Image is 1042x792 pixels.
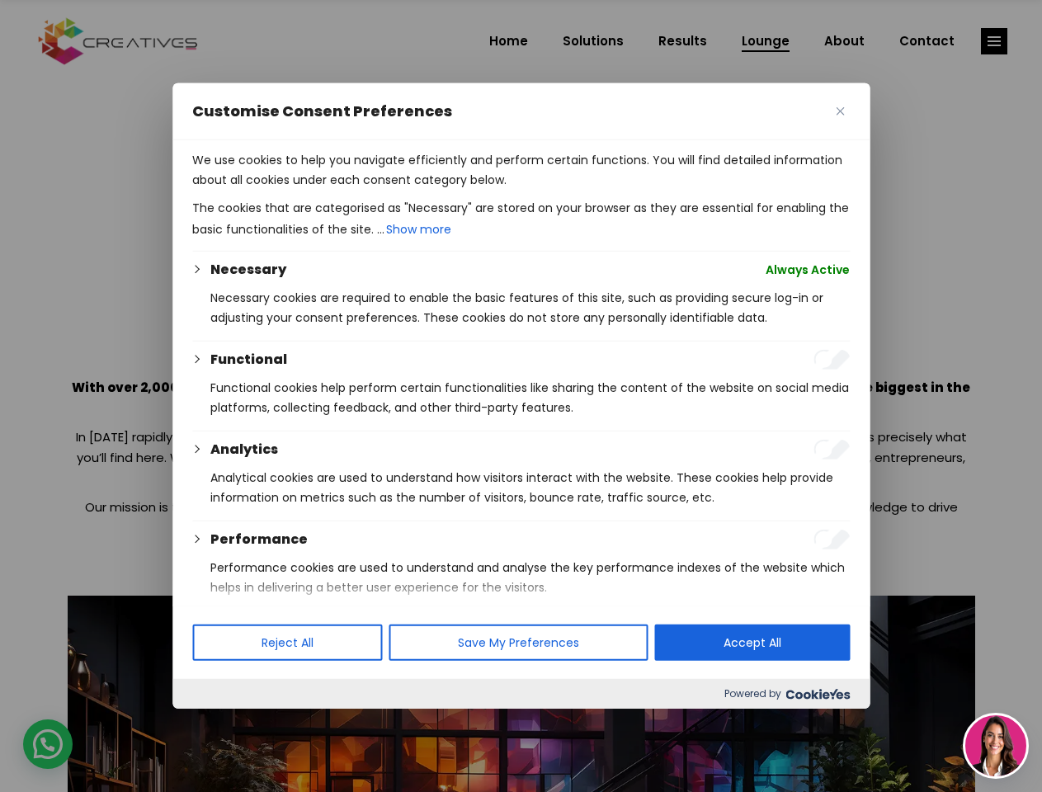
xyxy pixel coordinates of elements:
input: Enable Functional [813,350,850,370]
p: Functional cookies help perform certain functionalities like sharing the content of the website o... [210,378,850,417]
button: Performance [210,530,308,549]
button: Accept All [654,625,850,661]
button: Save My Preferences [389,625,648,661]
input: Enable Performance [813,530,850,549]
p: Necessary cookies are required to enable the basic features of this site, such as providing secur... [210,288,850,328]
img: Close [836,107,844,115]
img: agent [965,715,1026,776]
button: Functional [210,350,287,370]
img: Cookieyes logo [785,689,850,700]
button: Close [830,101,850,121]
button: Analytics [210,440,278,460]
div: Customise Consent Preferences [172,83,870,709]
button: Reject All [192,625,382,661]
p: Analytical cookies are used to understand how visitors interact with the website. These cookies h... [210,468,850,507]
input: Enable Analytics [813,440,850,460]
span: Customise Consent Preferences [192,101,452,121]
p: The cookies that are categorised as "Necessary" are stored on your browser as they are essential ... [192,198,850,241]
p: Performance cookies are used to understand and analyse the key performance indexes of the website... [210,558,850,597]
span: Always Active [766,260,850,280]
button: Necessary [210,260,286,280]
div: Powered by [172,679,870,709]
p: We use cookies to help you navigate efficiently and perform certain functions. You will find deta... [192,150,850,190]
button: Show more [384,218,453,241]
